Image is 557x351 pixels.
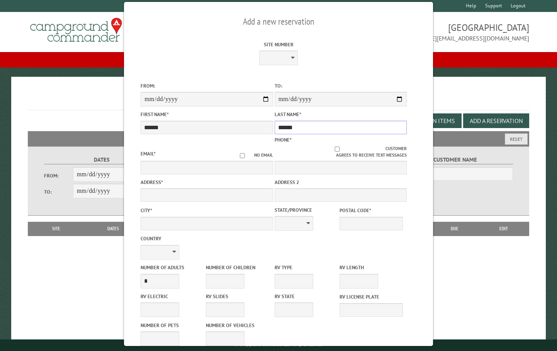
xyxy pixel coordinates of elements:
[275,145,407,159] label: Customer agrees to receive text messages
[141,14,416,29] h2: Add a new reservation
[463,113,529,128] button: Add a Reservation
[397,155,513,164] label: Customer Name
[28,131,529,146] h2: Filters
[206,322,269,329] label: Number of Vehicles
[478,222,529,236] th: Edit
[141,322,204,329] label: Number of Pets
[141,235,273,242] label: Country
[275,179,407,186] label: Address 2
[206,293,269,300] label: RV Slides
[141,264,204,271] label: Number of Adults
[32,222,81,236] th: Site
[81,222,145,236] th: Dates
[235,343,322,348] small: © Campground Commander LLC. All rights reserved.
[431,222,478,236] th: Due
[275,264,338,271] label: RV Type
[340,293,403,300] label: RV License Plate
[141,111,273,118] label: First Name
[28,89,529,110] h1: Reservations
[212,41,345,48] label: Site Number
[141,293,204,300] label: RV Electric
[28,15,124,45] img: Campground Commander
[340,264,403,271] label: RV Length
[275,111,407,118] label: Last Name
[275,82,407,89] label: To:
[289,147,386,152] input: Customer agrees to receive text messages
[44,188,73,196] label: To:
[275,206,338,214] label: State/Province
[505,133,528,145] button: Reset
[206,264,269,271] label: Number of Children
[231,153,254,158] input: No email
[44,172,73,179] label: From:
[231,152,273,159] label: No email
[141,207,273,214] label: City
[275,293,338,300] label: RV State
[340,207,403,214] label: Postal Code
[275,137,292,143] label: Phone
[44,155,160,164] label: Dates
[141,150,156,157] label: Email
[141,179,273,186] label: Address
[141,82,273,89] label: From:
